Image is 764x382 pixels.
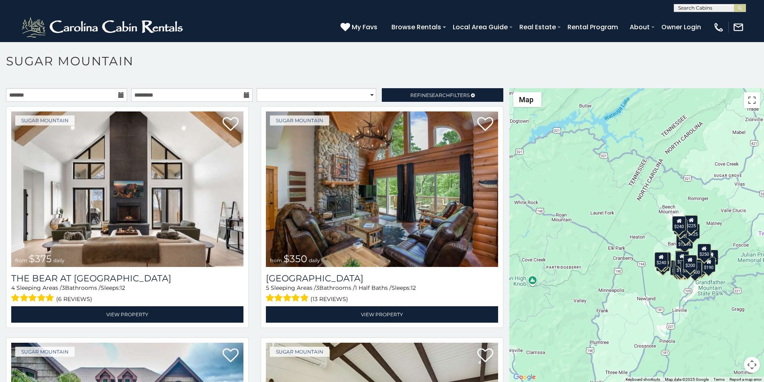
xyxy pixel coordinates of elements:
img: The Bear At Sugar Mountain [11,111,243,267]
span: from [15,257,27,263]
a: Add to favorites [223,348,239,364]
span: 5 [266,284,269,291]
span: $350 [284,253,307,265]
a: View Property [11,306,243,323]
a: [GEOGRAPHIC_DATA] [266,273,498,284]
div: $350 [681,260,695,275]
button: Change map style [513,92,541,107]
div: $190 [675,251,689,266]
a: Sugar Mountain [15,347,75,357]
a: Owner Login [657,20,705,34]
a: Sugar Mountain [15,115,75,125]
div: Sleeping Areas / Bathrooms / Sleeps: [11,284,243,304]
div: Sleeping Areas / Bathrooms / Sleeps: [266,284,498,304]
div: $300 [675,251,689,267]
span: 3 [62,284,65,291]
a: My Favs [340,22,379,32]
div: $240 [655,252,668,267]
div: $155 [705,250,718,265]
div: $250 [697,244,711,259]
a: Add to favorites [477,116,493,133]
a: Browse Rentals [387,20,445,34]
span: $375 [29,253,52,265]
div: $195 [692,259,706,275]
a: The Bear At [GEOGRAPHIC_DATA] [11,273,243,284]
div: $155 [673,261,687,276]
div: $125 [686,224,700,239]
span: Map data ©2025 Google [665,377,709,382]
h3: The Bear At Sugar Mountain [11,273,243,284]
span: 1 Half Baths / [355,284,391,291]
span: My Favs [352,22,377,32]
span: (6 reviews) [56,294,92,304]
a: About [626,20,654,34]
span: daily [53,257,65,263]
button: Map camera controls [744,357,760,373]
span: Search [429,92,450,98]
a: Grouse Moor Lodge from $350 daily [266,111,498,267]
a: Sugar Mountain [270,347,329,357]
img: Grouse Moor Lodge [266,111,498,267]
div: $240 [673,216,686,231]
span: (13 reviews) [310,294,348,304]
span: 12 [120,284,125,291]
span: daily [309,257,320,263]
div: $200 [683,255,697,270]
a: Report a map error [730,377,762,382]
a: Add to favorites [223,116,239,133]
span: Refine Filters [410,92,470,98]
span: 4 [11,284,15,291]
a: Add to favorites [477,348,493,364]
img: White-1-2.png [20,15,186,39]
div: $190 [702,257,716,272]
a: Rental Program [563,20,622,34]
img: mail-regular-white.png [733,22,744,33]
div: $225 [685,215,698,230]
a: Real Estate [515,20,560,34]
a: Local Area Guide [449,20,512,34]
button: Toggle fullscreen view [744,92,760,108]
a: Sugar Mountain [270,115,329,125]
div: $175 [675,260,688,275]
h3: Grouse Moor Lodge [266,273,498,284]
img: phone-regular-white.png [713,22,724,33]
a: Terms [713,377,725,382]
a: RefineSearchFilters [382,88,503,102]
a: The Bear At Sugar Mountain from $375 daily [11,111,243,267]
div: $1,095 [676,234,693,249]
span: from [270,257,282,263]
span: 12 [411,284,416,291]
span: 3 [316,284,319,291]
a: View Property [266,306,498,323]
span: Map [519,95,533,104]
